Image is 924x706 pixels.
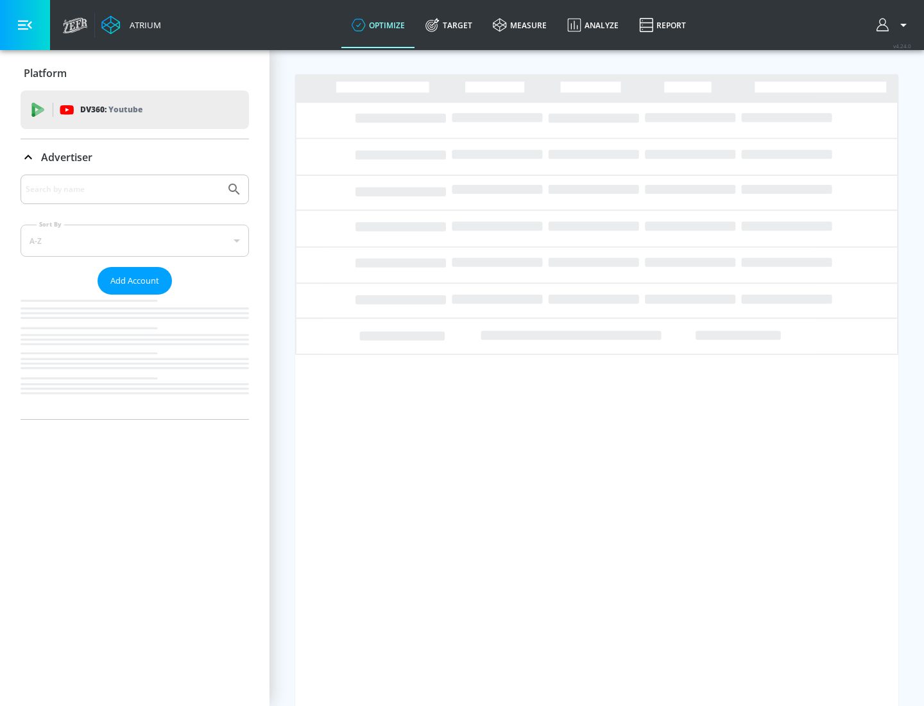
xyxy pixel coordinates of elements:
p: Youtube [108,103,142,116]
a: Target [415,2,483,48]
div: Atrium [124,19,161,31]
p: Platform [24,66,67,80]
a: Report [629,2,696,48]
p: DV360: [80,103,142,117]
input: Search by name [26,181,220,198]
a: Atrium [101,15,161,35]
div: A-Z [21,225,249,257]
a: measure [483,2,557,48]
div: DV360: Youtube [21,90,249,129]
label: Sort By [37,220,64,228]
span: v 4.24.0 [893,42,911,49]
nav: list of Advertiser [21,295,249,419]
span: Add Account [110,273,159,288]
a: Analyze [557,2,629,48]
button: Add Account [98,267,172,295]
div: Advertiser [21,139,249,175]
div: Platform [21,55,249,91]
div: Advertiser [21,175,249,419]
a: optimize [341,2,415,48]
p: Advertiser [41,150,92,164]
